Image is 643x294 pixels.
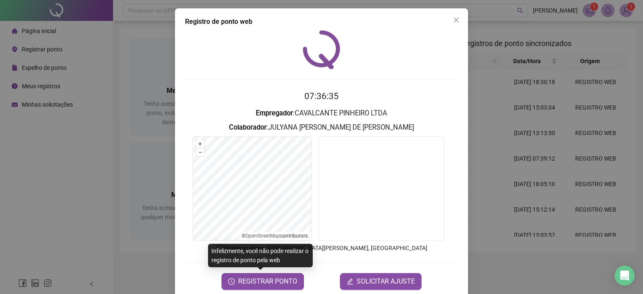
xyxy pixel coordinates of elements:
[185,243,458,253] p: Endereço aprox. : [GEOGRAPHIC_DATA][PERSON_NAME], [GEOGRAPHIC_DATA]
[357,276,415,286] span: SOLICITAR AJUSTE
[196,140,204,148] button: +
[228,278,235,285] span: clock-circle
[185,122,458,133] h3: : JULYANA [PERSON_NAME] DE [PERSON_NAME]
[242,233,309,239] li: © contributors.
[185,17,458,27] div: Registro de ponto web
[208,244,313,267] div: Infelizmente, você não pode realizar o registro de ponto pela web
[340,273,422,290] button: editSOLICITAR AJUSTE
[221,273,304,290] button: REGISTRAR PONTO
[256,109,293,117] strong: Empregador
[347,278,353,285] span: edit
[453,17,460,23] span: close
[196,148,204,156] button: –
[245,233,280,239] a: OpenStreetMap
[304,91,339,101] time: 07:36:35
[615,266,635,286] div: Open Intercom Messenger
[303,30,340,69] img: QRPoint
[238,276,297,286] span: REGISTRAR PONTO
[229,123,267,131] strong: Colaborador
[185,108,458,119] h3: : CAVALCANTE PINHEIRO LTDA
[450,13,463,27] button: Close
